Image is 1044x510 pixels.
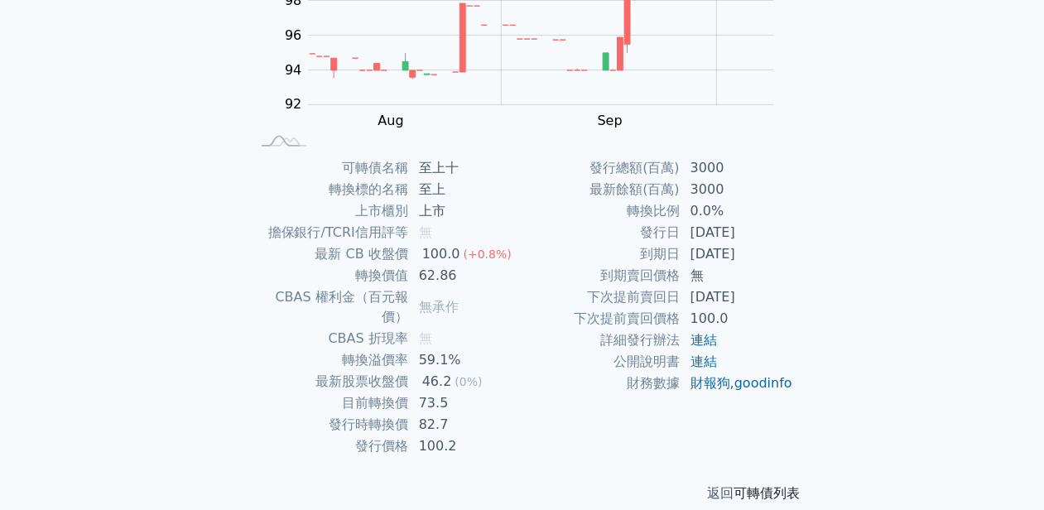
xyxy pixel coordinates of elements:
[681,179,794,200] td: 3000
[522,179,681,200] td: 最新餘額(百萬)
[961,431,1044,510] iframe: Chat Widget
[251,200,409,222] td: 上市櫃別
[409,349,522,371] td: 59.1%
[409,265,522,286] td: 62.86
[251,349,409,371] td: 轉換溢價率
[285,62,301,78] tspan: 94
[409,157,522,179] td: 至上十
[419,330,432,346] span: 無
[522,308,681,330] td: 下次提前賣回價格
[690,354,717,369] a: 連結
[251,243,409,265] td: 最新 CB 收盤價
[681,222,794,243] td: [DATE]
[231,484,814,503] p: 返回
[251,286,409,328] td: CBAS 權利金（百元報價）
[522,330,681,351] td: 詳細發行辦法
[251,371,409,392] td: 最新股票收盤價
[681,243,794,265] td: [DATE]
[522,200,681,222] td: 轉換比例
[285,97,301,113] tspan: 92
[681,308,794,330] td: 100.0
[961,431,1044,510] div: 聊天小工具
[251,414,409,435] td: 發行時轉換價
[251,328,409,349] td: CBAS 折現率
[522,351,681,373] td: 公開說明書
[522,243,681,265] td: 到期日
[522,222,681,243] td: 發行日
[681,265,794,286] td: 無
[681,200,794,222] td: 0.0%
[251,222,409,243] td: 擔保銀行/TCRI信用評等
[409,179,522,200] td: 至上
[251,435,409,457] td: 發行價格
[251,392,409,414] td: 目前轉換價
[251,265,409,286] td: 轉換價值
[464,248,512,261] span: (+0.8%)
[251,179,409,200] td: 轉換標的名稱
[419,372,455,392] div: 46.2
[285,27,301,43] tspan: 96
[251,157,409,179] td: 可轉債名稱
[409,392,522,414] td: 73.5
[681,373,794,394] td: ,
[409,200,522,222] td: 上市
[419,244,464,264] div: 100.0
[598,113,623,129] tspan: Sep
[409,414,522,435] td: 82.7
[734,375,792,391] a: goodinfo
[522,157,681,179] td: 發行總額(百萬)
[681,157,794,179] td: 3000
[681,286,794,308] td: [DATE]
[734,485,801,501] a: 可轉債列表
[409,435,522,457] td: 100.2
[419,224,432,240] span: 無
[522,265,681,286] td: 到期賣回價格
[522,286,681,308] td: 下次提前賣回日
[419,299,459,315] span: 無承作
[378,113,404,129] tspan: Aug
[690,375,730,391] a: 財報狗
[522,373,681,394] td: 財務數據
[455,375,482,388] span: (0%)
[690,332,717,348] a: 連結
